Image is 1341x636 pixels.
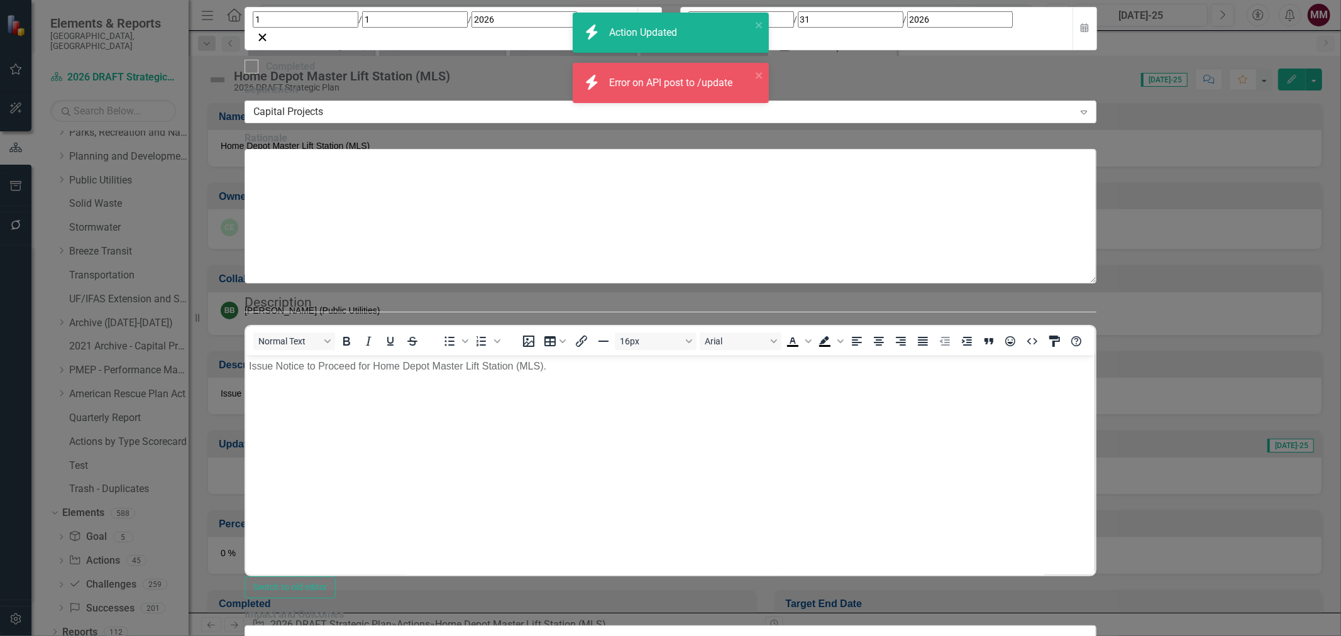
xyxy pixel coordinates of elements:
[814,332,846,350] div: Background color Black
[571,332,592,350] button: Insert/edit link
[253,105,1074,119] div: Capital Projects
[245,576,336,598] button: Switch to old editor
[615,332,697,350] button: Font size 16px
[245,293,1096,312] legend: Description
[956,332,978,350] button: Increase indent
[245,608,344,622] label: Impact and Outcomes
[700,332,781,350] button: Font Arial
[705,336,766,346] span: Arial
[1000,332,1022,350] button: Emojis
[439,332,470,350] div: Bullet list
[593,332,614,350] button: Horizontal line
[253,332,335,350] button: Block Normal Text
[402,332,423,350] button: Strikethrough
[266,60,315,74] div: Completed
[258,336,320,346] span: Normal Text
[468,14,472,25] span: /
[620,336,682,346] span: 16px
[868,332,890,350] button: Align center
[1022,332,1044,350] button: HTML Editor
[846,332,868,350] button: Align left
[358,332,379,350] button: Italic
[540,332,570,350] button: Table
[890,332,912,350] button: Align right
[1066,332,1088,350] button: Help
[336,332,357,350] button: Bold
[978,332,1000,350] button: Blockquote
[609,26,680,40] div: Action Updated
[471,332,502,350] div: Numbered list
[755,68,764,82] button: close
[246,356,1095,575] iframe: Rich Text Area
[782,332,814,350] div: Text color Black
[934,332,956,350] button: Decrease indent
[245,83,298,97] label: Department
[245,131,287,146] label: Rationale
[912,332,934,350] button: Justify
[1044,332,1066,350] button: CSS Editor
[794,14,798,25] span: /
[755,18,764,32] button: close
[380,332,401,350] button: Underline
[358,14,362,25] span: /
[903,14,907,25] span: /
[518,332,539,350] button: Insert image
[609,76,736,90] div: Error on API post to /update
